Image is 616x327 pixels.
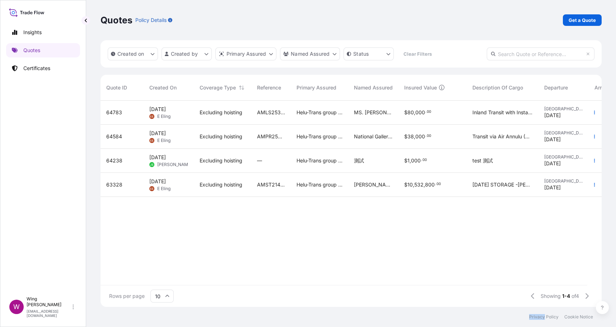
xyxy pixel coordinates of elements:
span: , [414,134,415,139]
span: W [13,303,20,310]
span: Rows per page [109,293,145,300]
span: 00 [427,111,431,113]
span: Named Assured [354,84,393,91]
span: Excluding hoisting [200,157,242,164]
span: 000 [415,110,425,115]
span: Inland Transit with Installation -Untitled artwork as per attached [472,109,533,116]
a: Quotes [6,43,80,57]
button: cargoOwner Filter options [280,47,340,60]
p: Certificates [23,65,50,72]
span: , [413,182,414,187]
span: Quote ID [106,84,127,91]
span: AMPR253302KTJS-03 [257,133,285,140]
span: [DATE] [149,178,166,185]
input: Search Quote or Reference... [487,47,594,60]
span: Arrival [594,84,610,91]
span: [PERSON_NAME] SEAU [PERSON_NAME] (AMST214510JHJH) [354,181,393,188]
span: $ [404,110,407,115]
span: 000 [411,158,421,163]
a: Privacy Policy [529,314,559,320]
span: $ [404,134,407,139]
span: 64584 [106,133,122,140]
button: createdBy Filter options [162,47,212,60]
span: 00 [437,183,441,185]
a: Cookie Notice [564,314,593,320]
span: Coverage Type [200,84,236,91]
span: test 測試 [472,157,493,164]
span: EE [150,185,154,192]
span: Transit via Air Annulu (A. Boeretto), Dreamcatcher Oriental Flower Resin, Murano glass, paper, in... [472,133,533,140]
a: Get a Quote [563,14,602,26]
span: 63328 [106,181,122,188]
span: Insured Value [404,84,437,91]
span: AMLS253528JSCW [257,109,285,116]
span: 00 [427,135,431,137]
span: , [414,110,415,115]
span: MS. [PERSON_NAME] (AMLS253528JSCW) [354,109,393,116]
p: Created by [171,50,198,57]
span: Reference [257,84,281,91]
span: Helu-Trans group of companies and their subsidiaries [297,157,342,164]
p: Policy Details [135,17,167,24]
span: Created On [149,84,177,91]
span: . [435,183,436,185]
span: [GEOGRAPHIC_DATA] [544,178,583,184]
span: [PERSON_NAME] [157,162,192,167]
span: [GEOGRAPHIC_DATA] [544,106,583,112]
span: Departure [544,84,568,91]
span: 000 [415,134,425,139]
span: [GEOGRAPHIC_DATA] [544,130,583,136]
span: , [410,158,411,163]
span: 80 [407,110,414,115]
span: Excluding hoisting [200,133,242,140]
span: [DATE] [544,160,561,167]
p: Clear Filters [403,50,432,57]
span: 38 [407,134,414,139]
span: [DATE] STORAGE -[PERSON_NAME] de Peindre BY KONGO (SG230908046) - SGD352,800 -Leda and the Swan B... [472,181,533,188]
span: 10 [407,182,413,187]
span: 1-4 [562,293,570,300]
span: $ [404,158,407,163]
span: AMST214510JHJH [257,181,285,188]
button: certificateStatus Filter options [344,47,394,60]
p: [EMAIL_ADDRESS][DOMAIN_NAME] [27,309,71,318]
span: National Gallery [GEOGRAPHIC_DATA] (AMPR253302KTJS-03) [354,133,393,140]
span: Helu-Trans group of companies and their subsidiaries [297,109,342,116]
p: Status [353,50,369,57]
span: [DATE] [544,184,561,191]
span: Description Of Cargo [472,84,523,91]
span: 800 [425,182,435,187]
span: , [424,182,425,187]
span: . [421,159,422,161]
span: Excluding hoisting [200,181,242,188]
span: 64783 [106,109,122,116]
span: [DATE] [149,154,166,161]
p: Insights [23,29,42,36]
span: Showing [541,293,561,300]
button: distributor Filter options [215,47,276,60]
span: — [257,157,262,164]
span: 00 [423,159,427,161]
span: 532 [414,182,424,187]
span: [DATE] [544,136,561,143]
span: Helu-Trans group of companies and their subsidiaries [297,133,342,140]
span: Primary Assured [297,84,336,91]
button: Clear Filters [397,48,438,60]
p: Primary Assured [227,50,266,57]
span: 64238 [106,157,122,164]
span: EE [150,113,154,120]
span: EE [150,137,154,144]
span: E Eling [157,138,171,143]
span: JE [150,161,154,168]
p: Wing [PERSON_NAME] [27,296,71,308]
span: [DATE] [149,130,166,137]
span: . [425,111,426,113]
button: createdOn Filter options [108,47,158,60]
span: 測試 [354,157,364,164]
span: $ [404,182,407,187]
span: [DATE] [149,106,166,113]
span: of 4 [571,293,579,300]
span: Excluding hoisting [200,109,242,116]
